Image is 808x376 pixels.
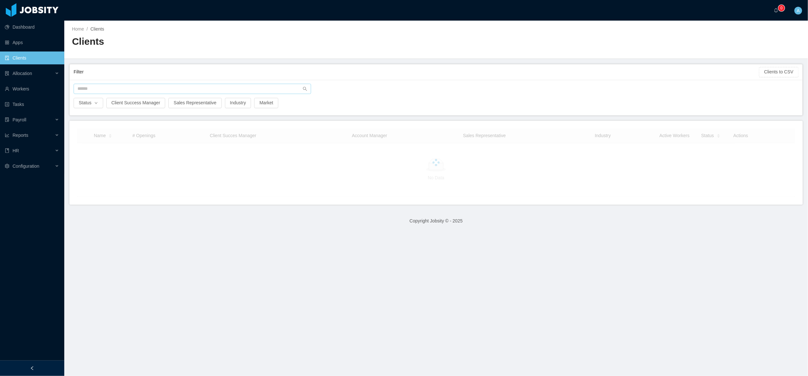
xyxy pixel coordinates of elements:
i: icon: line-chart [5,133,9,137]
i: icon: search [303,87,307,91]
span: A [797,7,800,14]
button: Sales Representative [168,98,221,108]
a: icon: profileTasks [5,98,59,111]
span: / [86,26,88,32]
i: icon: bell [774,8,778,13]
footer: Copyright Jobsity © - 2025 [64,210,808,232]
button: Industry [225,98,251,108]
i: icon: book [5,148,9,153]
span: Payroll [13,117,26,122]
span: Configuration [13,164,39,169]
button: Client Success Manager [106,98,166,108]
button: Statusicon: down [74,98,103,108]
i: icon: solution [5,71,9,76]
span: HR [13,148,19,153]
a: icon: appstoreApps [5,36,59,49]
i: icon: file-protect [5,117,9,122]
span: Clients [90,26,104,32]
span: Allocation [13,71,32,76]
sup: 0 [778,5,785,11]
i: icon: setting [5,164,9,168]
h2: Clients [72,35,436,48]
a: Home [72,26,84,32]
a: icon: auditClients [5,52,59,64]
a: icon: userWorkers [5,82,59,95]
div: Filter [74,66,759,78]
button: Market [254,98,278,108]
a: icon: pie-chartDashboard [5,21,59,33]
span: Reports [13,133,28,138]
button: Clients to CSV [759,67,799,77]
